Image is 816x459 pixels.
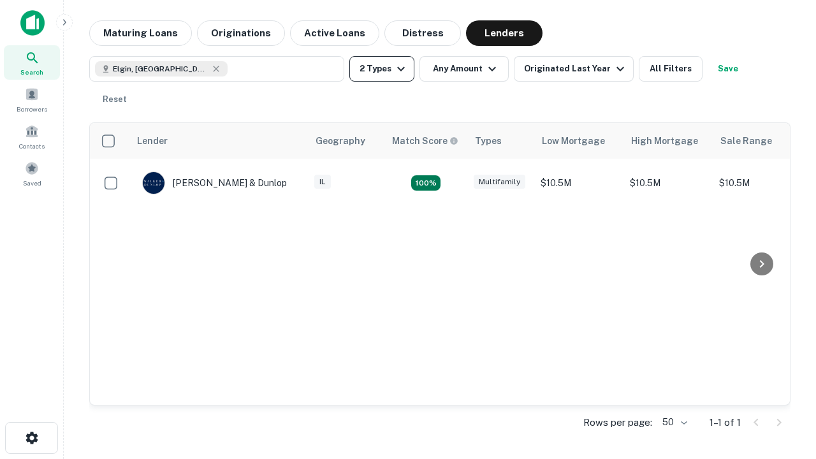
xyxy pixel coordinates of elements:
[290,20,379,46] button: Active Loans
[19,141,45,151] span: Contacts
[419,56,509,82] button: Any Amount
[384,123,467,159] th: Capitalize uses an advanced AI algorithm to match your search with the best lender. The match sco...
[411,175,441,191] div: Matching Properties: 1, hasApolloMatch: undefined
[4,82,60,117] a: Borrowers
[514,56,634,82] button: Originated Last Year
[639,56,703,82] button: All Filters
[89,56,344,82] button: Elgin, [GEOGRAPHIC_DATA], [GEOGRAPHIC_DATA]
[392,134,456,148] h6: Match Score
[314,175,331,189] div: IL
[752,316,816,377] iframe: Chat Widget
[94,87,135,112] button: Reset
[137,133,168,149] div: Lender
[197,20,285,46] button: Originations
[20,67,43,77] span: Search
[534,123,623,159] th: Low Mortgage
[710,415,741,430] p: 1–1 of 1
[113,63,208,75] span: Elgin, [GEOGRAPHIC_DATA], [GEOGRAPHIC_DATA]
[23,178,41,188] span: Saved
[583,415,652,430] p: Rows per page:
[475,133,502,149] div: Types
[474,175,525,189] div: Multifamily
[708,56,748,82] button: Save your search to get updates of matches that match your search criteria.
[466,20,543,46] button: Lenders
[631,133,698,149] div: High Mortgage
[142,171,287,194] div: [PERSON_NAME] & Dunlop
[4,156,60,191] a: Saved
[4,119,60,154] a: Contacts
[623,123,713,159] th: High Mortgage
[17,104,47,114] span: Borrowers
[542,133,605,149] div: Low Mortgage
[349,56,414,82] button: 2 Types
[129,123,308,159] th: Lender
[89,20,192,46] button: Maturing Loans
[524,61,628,76] div: Originated Last Year
[392,134,458,148] div: Capitalize uses an advanced AI algorithm to match your search with the best lender. The match sco...
[534,159,623,207] td: $10.5M
[143,172,164,194] img: picture
[308,123,384,159] th: Geography
[720,133,772,149] div: Sale Range
[4,45,60,80] a: Search
[467,123,534,159] th: Types
[384,20,461,46] button: Distress
[20,10,45,36] img: capitalize-icon.png
[657,413,689,432] div: 50
[316,133,365,149] div: Geography
[623,159,713,207] td: $10.5M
